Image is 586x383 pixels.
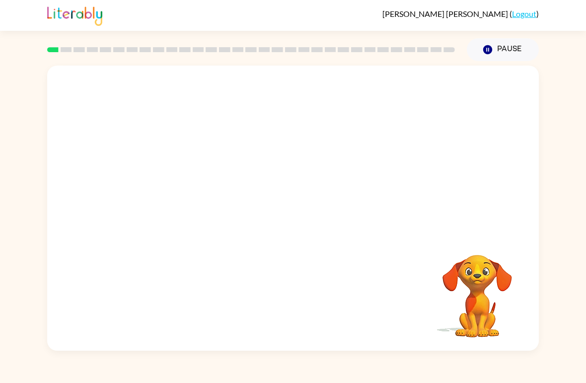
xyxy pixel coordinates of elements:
div: ( ) [382,9,539,18]
button: Pause [467,38,539,61]
img: Literably [47,4,102,26]
a: Logout [512,9,536,18]
video: Your browser must support playing .mp4 files to use Literably. Please try using another browser. [428,239,527,339]
span: [PERSON_NAME] [PERSON_NAME] [382,9,510,18]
